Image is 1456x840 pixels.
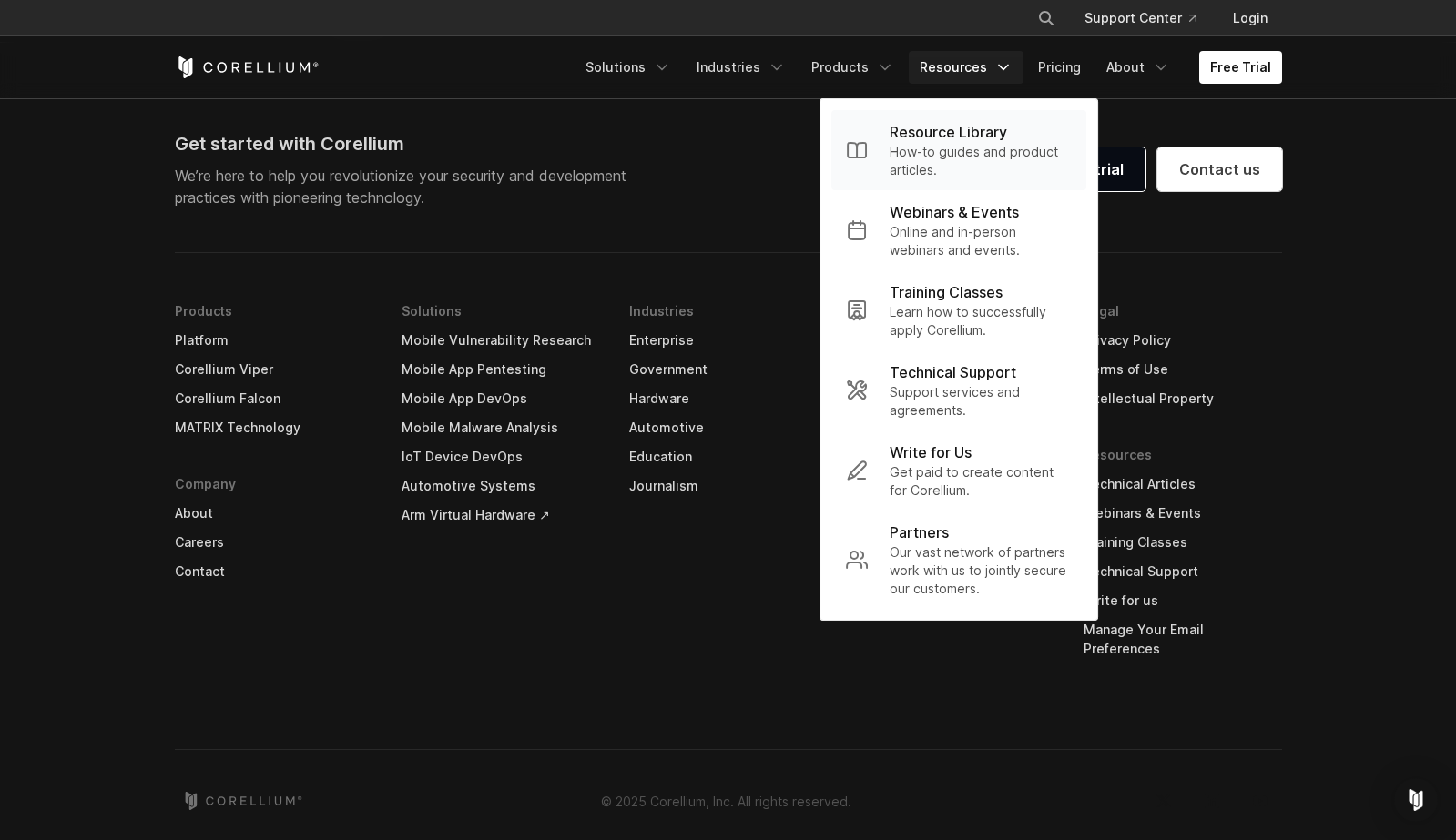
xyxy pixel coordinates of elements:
div: Navigation Menu [575,51,1282,84]
a: Platform [175,326,373,355]
a: Technical Support Support services and agreements. [831,350,1086,430]
p: Online and in-person webinars and events. [890,223,1072,259]
p: © 2025 Corellium, Inc. All rights reserved. [601,792,851,811]
a: Mobile App Pentesting [402,355,600,384]
a: Careers [175,528,373,557]
a: Resource Library How-to guides and product articles. [831,110,1086,190]
a: Write for Us Get paid to create content for Corellium. [831,430,1086,511]
p: Write for Us [890,441,972,463]
a: Free Trial [1199,51,1282,84]
a: Webinars & Events [1084,499,1282,528]
a: IoT Device DevOps [402,442,600,471]
a: Intellectual Property [1084,384,1282,413]
a: Industries [686,51,797,84]
a: Mobile Vulnerability Research [402,326,600,355]
a: Manage Your Email Preferences [1084,615,1282,663]
button: Search [1030,2,1063,35]
a: Resources [909,51,1023,84]
a: Privacy Policy [1084,326,1282,355]
a: Corellium home [182,792,303,810]
a: Partners Our vast network of partners work with us to jointly secure our customers. [831,511,1086,609]
a: Mobile App DevOps [402,384,600,413]
a: Government [629,355,828,384]
a: Write for us [1084,586,1282,615]
p: How-to guides and product articles. [890,143,1072,179]
a: Twitter [1142,779,1186,823]
a: Training Classes [1084,528,1282,557]
a: LinkedIn [1190,779,1234,823]
a: Solutions [575,51,682,84]
a: Corellium Home [175,56,320,78]
p: Resource Library [890,121,1007,143]
div: Navigation Menu [175,297,1282,691]
div: Open Intercom Messenger [1394,778,1438,822]
a: Contact us [1157,147,1282,191]
a: Technical Support [1084,557,1282,586]
a: Technical Articles [1084,470,1282,499]
a: Automotive [629,413,828,442]
p: Partners [890,521,949,543]
p: Technical Support [890,361,1016,383]
a: MATRIX Technology [175,413,373,442]
a: Pricing [1027,51,1092,84]
p: Learn how to successfully apply Corellium. [890,303,1072,339]
a: Terms of Use [1084,355,1282,384]
p: Support services and agreements. [890,383,1072,420]
p: Training Classes [890,281,1003,303]
a: Education [629,442,828,471]
a: Webinars & Events Online and in-person webinars and events. [831,190,1086,270]
a: Support Center [1070,2,1211,35]
a: Products [800,51,905,84]
a: Automotive Systems [402,471,600,501]
a: YouTube [1238,779,1282,823]
p: Get paid to create content for Corellium. [890,463,1072,500]
p: We’re here to help you revolutionize your security and development practices with pioneering tech... [175,165,641,208]
a: Journalism [629,471,828,501]
a: Contact [175,557,373,586]
div: Get started with Corellium [175,130,641,157]
a: Training Classes Learn how to successfully apply Corellium. [831,270,1086,350]
a: Mobile Malware Analysis [402,413,600,442]
a: Corellium Viper [175,355,373,384]
a: Login [1218,2,1282,35]
a: Hardware [629,384,828,413]
p: Our vast network of partners work with us to jointly secure our customers. [890,543,1072,598]
a: Arm Virtual Hardware ↗ [402,501,600,530]
p: Webinars & Events [890,201,1019,223]
a: Enterprise [629,326,828,355]
a: Corellium Falcon [175,384,373,413]
a: About [1095,51,1181,84]
div: Navigation Menu [1015,2,1282,35]
a: About [175,499,373,528]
